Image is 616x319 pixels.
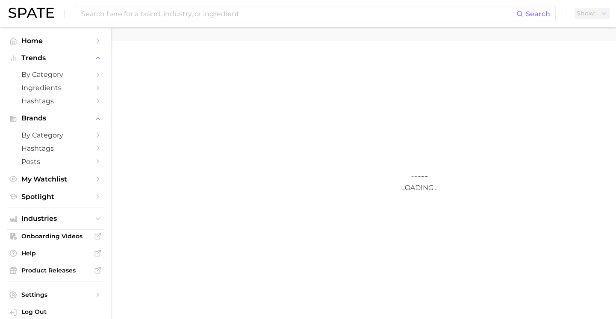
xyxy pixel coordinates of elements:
[7,230,104,243] a: Onboarding Videos
[7,247,104,260] a: Help
[9,8,54,18] img: SPATE
[334,184,505,192] h3: Loading...
[21,215,90,222] span: Industries
[577,11,595,16] span: Show
[21,97,90,105] span: Hashtags
[21,131,90,139] span: by Category
[21,308,97,316] span: Log Out
[21,291,90,299] span: Settings
[7,112,104,125] button: Brands
[21,232,90,240] span: Onboarding Videos
[575,8,610,19] button: Show
[21,175,90,183] span: My Watchlist
[21,158,90,166] span: Posts
[21,114,90,122] span: Brands
[7,94,104,108] a: Hashtags
[7,34,104,47] a: Home
[21,193,90,201] span: Spotlight
[7,288,104,301] a: Settings
[526,10,550,18] span: Search
[21,54,90,62] span: Trends
[7,52,104,64] button: Trends
[21,144,90,152] span: Hashtags
[7,129,104,142] a: by Category
[80,6,516,21] input: Search here for a brand, industry, or ingredient
[7,212,104,225] button: Industries
[7,264,104,277] a: Product Releases
[7,190,104,203] a: Spotlight
[21,70,90,79] span: by Category
[7,142,104,155] a: Hashtags
[7,68,104,81] a: by Category
[21,266,90,274] span: Product Releases
[21,84,90,92] span: Ingredients
[21,249,90,257] span: Help
[21,37,90,45] span: Home
[7,155,104,168] a: Posts
[7,81,104,94] a: Ingredients
[7,173,104,186] a: My Watchlist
